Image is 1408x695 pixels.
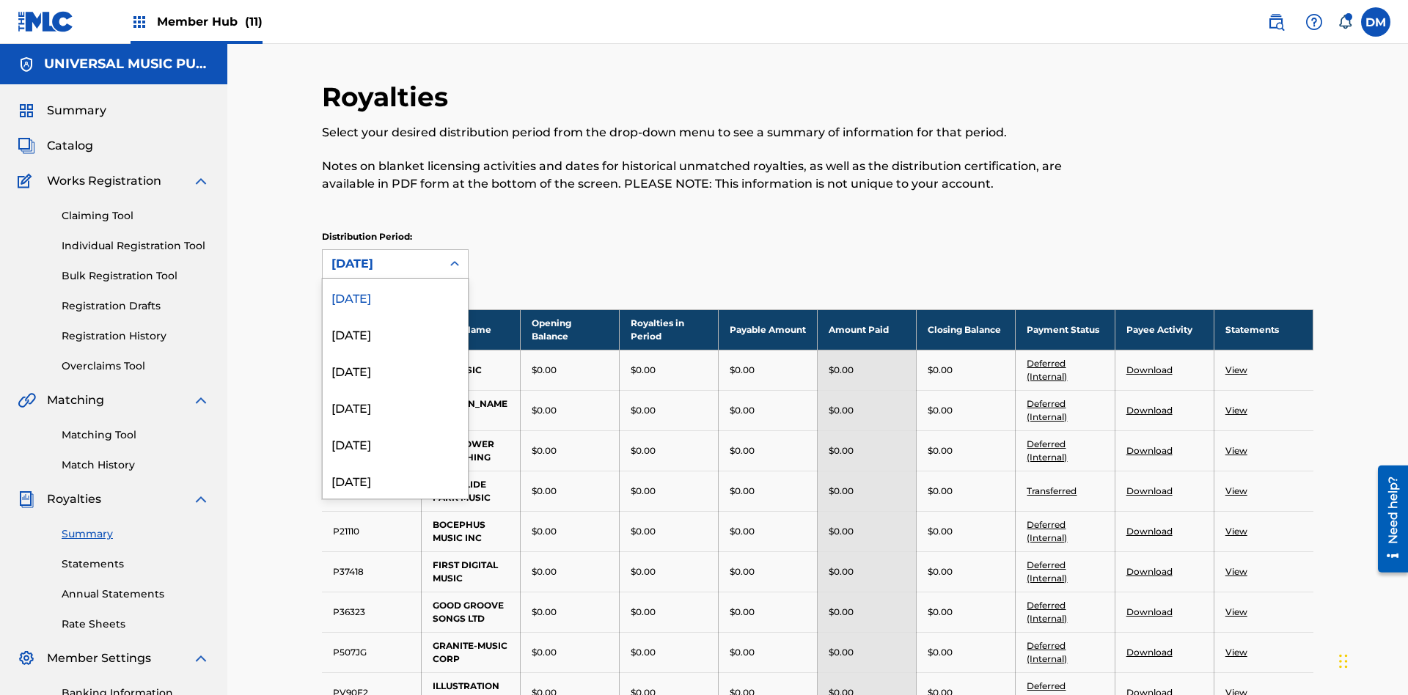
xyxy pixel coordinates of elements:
[928,364,953,377] p: $0.00
[631,646,656,659] p: $0.00
[631,606,656,619] p: $0.00
[928,646,953,659] p: $0.00
[1027,559,1067,584] a: Deferred (Internal)
[44,56,210,73] h5: UNIVERSAL MUSIC PUB GROUP
[928,444,953,457] p: $0.00
[131,13,148,31] img: Top Rightsholders
[730,525,755,538] p: $0.00
[192,650,210,667] img: expand
[730,485,755,498] p: $0.00
[928,404,953,417] p: $0.00
[928,525,953,538] p: $0.00
[1027,640,1067,664] a: Deferred (Internal)
[631,525,656,538] p: $0.00
[421,350,520,390] td: 360 MUSIC
[532,565,557,578] p: $0.00
[323,389,468,425] div: [DATE]
[1126,445,1173,456] a: Download
[245,15,263,29] span: (11)
[928,606,953,619] p: $0.00
[1338,15,1352,29] div: Notifications
[730,364,755,377] p: $0.00
[47,391,104,409] span: Matching
[532,404,557,417] p: $0.00
[18,102,35,119] img: Summary
[1367,460,1408,580] iframe: Resource Center
[532,646,557,659] p: $0.00
[1214,309,1313,350] th: Statements
[829,485,854,498] p: $0.00
[62,358,210,374] a: Overclaims Tool
[323,352,468,389] div: [DATE]
[18,391,36,409] img: Matching
[421,471,520,511] td: BLUE SLIDE PARK MUSIC
[322,158,1085,193] p: Notes on blanket licensing activities and dates for historical unmatched royalties, as well as th...
[730,404,755,417] p: $0.00
[322,592,421,632] td: P36323
[62,328,210,344] a: Registration History
[1126,647,1173,658] a: Download
[1027,358,1067,382] a: Deferred (Internal)
[1225,485,1247,496] a: View
[1361,7,1390,37] div: User Menu
[818,309,917,350] th: Amount Paid
[1027,519,1067,543] a: Deferred (Internal)
[322,551,421,592] td: P37418
[421,551,520,592] td: FIRST DIGITAL MUSIC
[322,632,421,672] td: P507JG
[829,444,854,457] p: $0.00
[532,606,557,619] p: $0.00
[1027,398,1067,422] a: Deferred (Internal)
[323,279,468,315] div: [DATE]
[1339,639,1348,683] div: Drag
[18,137,35,155] img: Catalog
[1115,309,1214,350] th: Payee Activity
[631,444,656,457] p: $0.00
[520,309,619,350] th: Opening Balance
[62,457,210,473] a: Match History
[829,606,854,619] p: $0.00
[323,462,468,499] div: [DATE]
[18,650,35,667] img: Member Settings
[62,586,210,602] a: Annual Statements
[917,309,1016,350] th: Closing Balance
[1225,606,1247,617] a: View
[322,230,469,243] p: Distribution Period:
[829,565,854,578] p: $0.00
[47,650,151,667] span: Member Settings
[631,485,656,498] p: $0.00
[532,485,557,498] p: $0.00
[322,124,1085,141] p: Select your desired distribution period from the drop-down menu to see a summary of information f...
[62,556,210,572] a: Statements
[1225,445,1247,456] a: View
[1027,600,1067,624] a: Deferred (Internal)
[829,646,854,659] p: $0.00
[1267,13,1285,31] img: search
[192,490,210,508] img: expand
[1027,485,1077,496] a: Transferred
[18,172,37,190] img: Works Registration
[192,391,210,409] img: expand
[62,298,210,314] a: Registration Drafts
[1225,526,1247,537] a: View
[730,565,755,578] p: $0.00
[421,592,520,632] td: GOOD GROOVE SONGS LTD
[331,255,433,273] div: [DATE]
[18,56,35,73] img: Accounts
[47,172,161,190] span: Works Registration
[730,444,755,457] p: $0.00
[1225,405,1247,416] a: View
[532,525,557,538] p: $0.00
[18,11,74,32] img: MLC Logo
[532,444,557,457] p: $0.00
[928,565,953,578] p: $0.00
[631,364,656,377] p: $0.00
[18,490,35,508] img: Royalties
[323,425,468,462] div: [DATE]
[829,404,854,417] p: $0.00
[18,102,106,119] a: SummarySummary
[1126,526,1173,537] a: Download
[730,646,755,659] p: $0.00
[829,525,854,538] p: $0.00
[421,430,520,471] td: BADFLOWER PUBLISHING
